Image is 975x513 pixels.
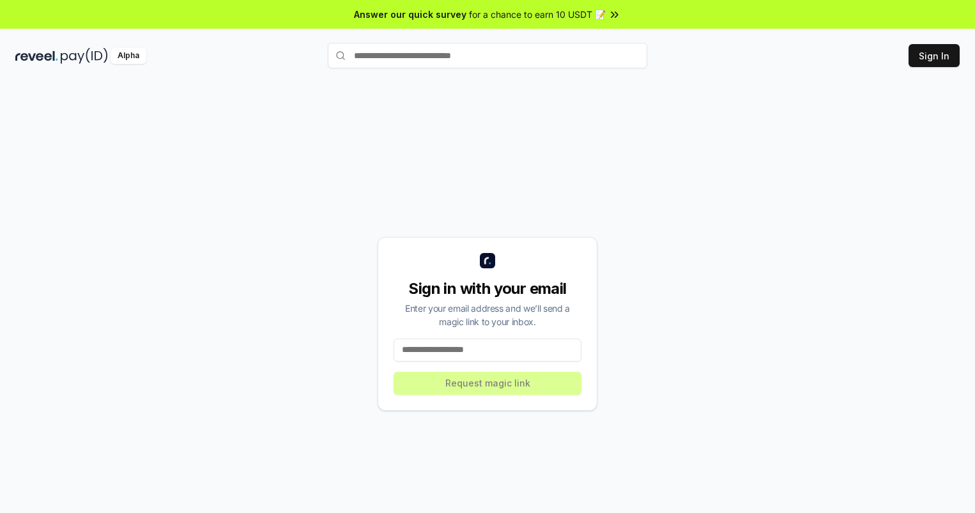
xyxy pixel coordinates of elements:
div: Alpha [111,48,146,64]
button: Sign In [909,44,960,67]
span: Answer our quick survey [354,8,466,21]
img: pay_id [61,48,108,64]
span: for a chance to earn 10 USDT 📝 [469,8,606,21]
div: Sign in with your email [394,279,581,299]
img: logo_small [480,253,495,268]
div: Enter your email address and we’ll send a magic link to your inbox. [394,302,581,328]
img: reveel_dark [15,48,58,64]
